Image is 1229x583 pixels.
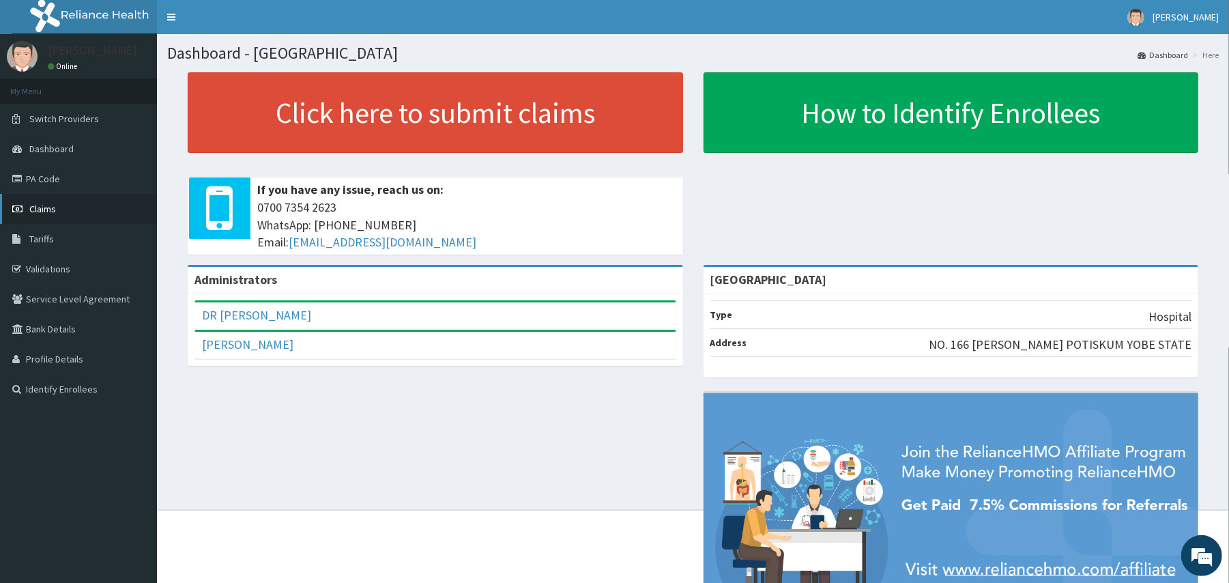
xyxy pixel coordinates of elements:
[188,72,683,153] a: Click here to submit claims
[48,44,137,57] p: [PERSON_NAME]
[704,72,1199,153] a: How to Identify Enrollees
[29,203,56,215] span: Claims
[710,309,733,321] b: Type
[29,113,99,125] span: Switch Providers
[48,61,81,71] a: Online
[289,234,476,250] a: [EMAIL_ADDRESS][DOMAIN_NAME]
[1148,308,1191,326] p: Hospital
[929,336,1191,354] p: NO. 166 [PERSON_NAME] POTISKUM YOBE STATE
[1127,9,1144,26] img: User Image
[7,41,38,72] img: User Image
[257,199,676,251] span: 0700 7354 2623 WhatsApp: [PHONE_NUMBER] Email:
[167,44,1219,62] h1: Dashboard - [GEOGRAPHIC_DATA]
[29,233,54,245] span: Tariffs
[257,182,444,197] b: If you have any issue, reach us on:
[194,272,277,287] b: Administrators
[202,337,293,352] a: [PERSON_NAME]
[1153,11,1219,23] span: [PERSON_NAME]
[710,337,747,349] b: Address
[1189,49,1219,61] li: Here
[202,307,311,323] a: DR [PERSON_NAME]
[29,143,74,155] span: Dashboard
[1138,49,1188,61] a: Dashboard
[710,272,827,287] strong: [GEOGRAPHIC_DATA]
